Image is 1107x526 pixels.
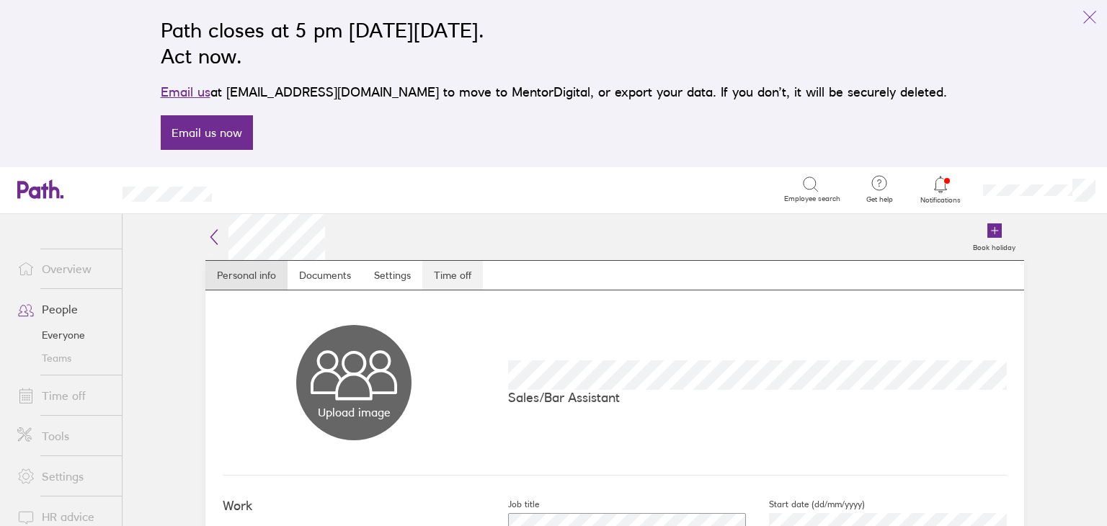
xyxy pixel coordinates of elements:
[251,182,288,195] div: Search
[964,239,1024,252] label: Book holiday
[964,214,1024,260] a: Book holiday
[161,17,947,69] h2: Path closes at 5 pm [DATE][DATE]. Act now.
[6,295,122,324] a: People
[917,174,964,205] a: Notifications
[6,254,122,283] a: Overview
[784,195,840,203] span: Employee search
[856,195,903,204] span: Get help
[508,390,1007,405] p: Sales/Bar Assistant
[6,347,122,370] a: Teams
[161,82,947,102] p: at [EMAIL_ADDRESS][DOMAIN_NAME] to move to MentorDigital, or export your data. If you don’t, it w...
[422,261,483,290] a: Time off
[363,261,422,290] a: Settings
[161,84,210,99] a: Email us
[6,381,122,410] a: Time off
[205,261,288,290] a: Personal info
[917,196,964,205] span: Notifications
[288,261,363,290] a: Documents
[6,462,122,491] a: Settings
[746,499,865,510] label: Start date (dd/mm/yyyy)
[6,324,122,347] a: Everyone
[223,499,485,514] h4: Work
[161,115,253,150] a: Email us now
[485,499,539,510] label: Job title
[6,422,122,450] a: Tools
